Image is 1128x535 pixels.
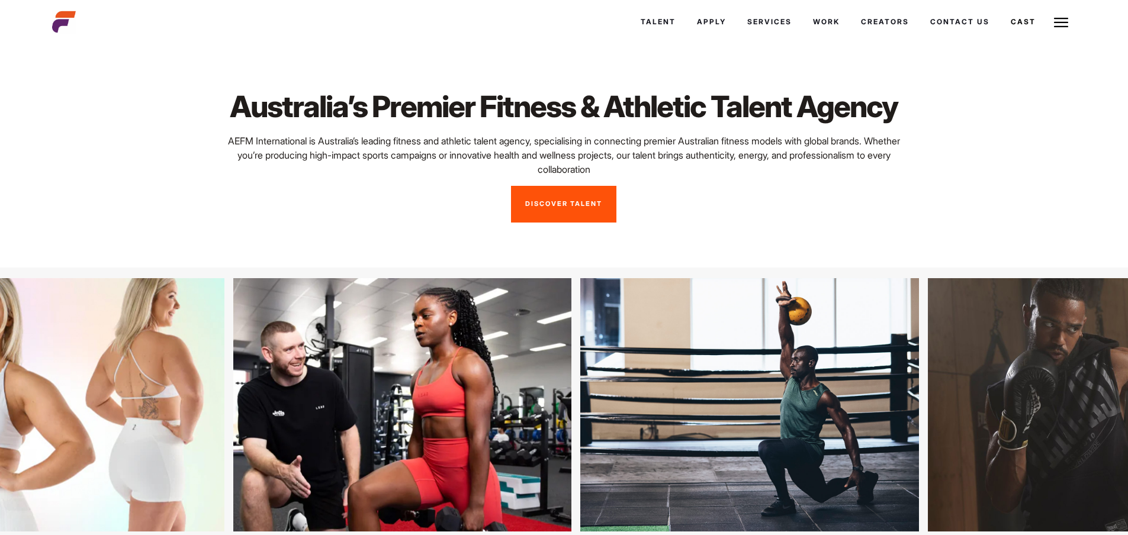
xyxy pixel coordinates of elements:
[630,6,686,38] a: Talent
[52,10,76,34] img: cropped-aefm-brand-fav-22-square.png
[920,6,1000,38] a: Contact Us
[1054,15,1068,30] img: Burger icon
[523,278,862,532] img: 3grvd
[686,6,737,38] a: Apply
[176,278,515,532] img: 54grd
[511,186,616,223] a: Discover Talent
[1000,6,1046,38] a: Cast
[737,6,802,38] a: Services
[802,6,850,38] a: Work
[850,6,920,38] a: Creators
[225,89,902,124] h1: Australia’s Premier Fitness & Athletic Talent Agency
[225,134,902,176] p: AEFM International is Australia’s leading fitness and athletic talent agency, specialising in con...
